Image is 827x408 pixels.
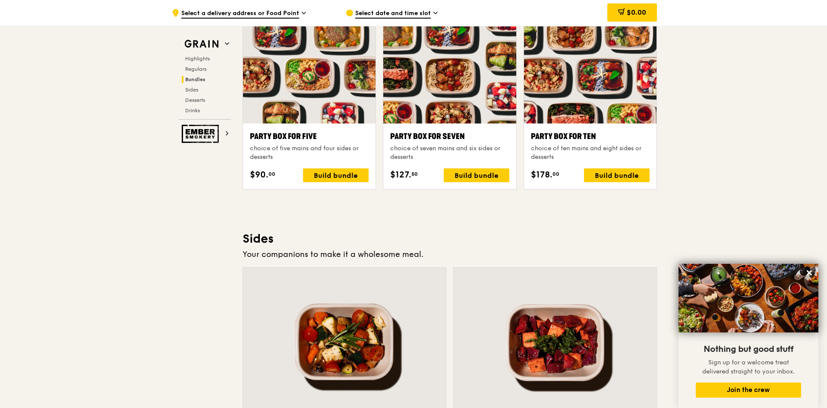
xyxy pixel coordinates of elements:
[627,8,646,16] span: $0.00
[355,9,431,19] span: Select date and time slot
[182,36,221,52] img: Grain web logo
[411,171,418,177] span: 50
[185,108,200,114] span: Drinks
[702,359,795,375] span: Sign up for a welcome treat delivered straight to your inbox.
[243,248,657,260] div: Your companions to make it a wholesome meal.
[250,168,268,181] span: $90.
[552,171,559,177] span: 00
[390,130,509,142] div: Party Box for Seven
[704,344,793,354] span: Nothing but good stuff
[185,56,210,62] span: Highlights
[802,266,816,280] button: Close
[185,87,198,93] span: Sides
[185,66,206,72] span: Regulars
[390,168,411,181] span: $127.
[185,76,205,82] span: Bundles
[531,168,552,181] span: $178.
[696,383,801,398] button: Join the crew
[182,125,221,143] img: Ember Smokery web logo
[303,168,369,182] div: Build bundle
[444,168,509,182] div: Build bundle
[268,171,275,177] span: 00
[243,231,657,247] h3: Sides
[390,144,509,161] div: choice of seven mains and six sides or desserts
[185,97,205,103] span: Desserts
[250,144,369,161] div: choice of five mains and four sides or desserts
[181,9,299,19] span: Select a delivery address or Food Point
[250,130,369,142] div: Party Box for Five
[679,264,818,332] img: DSC07876-Edit02-Large.jpeg
[584,168,650,182] div: Build bundle
[531,130,650,142] div: Party Box for Ten
[531,144,650,161] div: choice of ten mains and eight sides or desserts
